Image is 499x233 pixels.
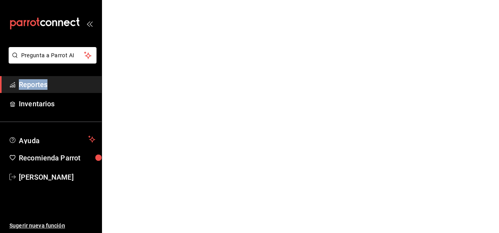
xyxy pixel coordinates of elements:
[19,100,55,108] font: Inventarios
[19,154,80,162] font: Recomienda Parrot
[86,20,93,27] button: open_drawer_menu
[5,57,97,65] a: Pregunta a Parrot AI
[9,222,65,229] font: Sugerir nueva función
[9,47,97,64] button: Pregunta a Parrot AI
[19,135,85,144] span: Ayuda
[19,173,74,181] font: [PERSON_NAME]
[21,51,84,60] span: Pregunta a Parrot AI
[19,80,47,89] font: Reportes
